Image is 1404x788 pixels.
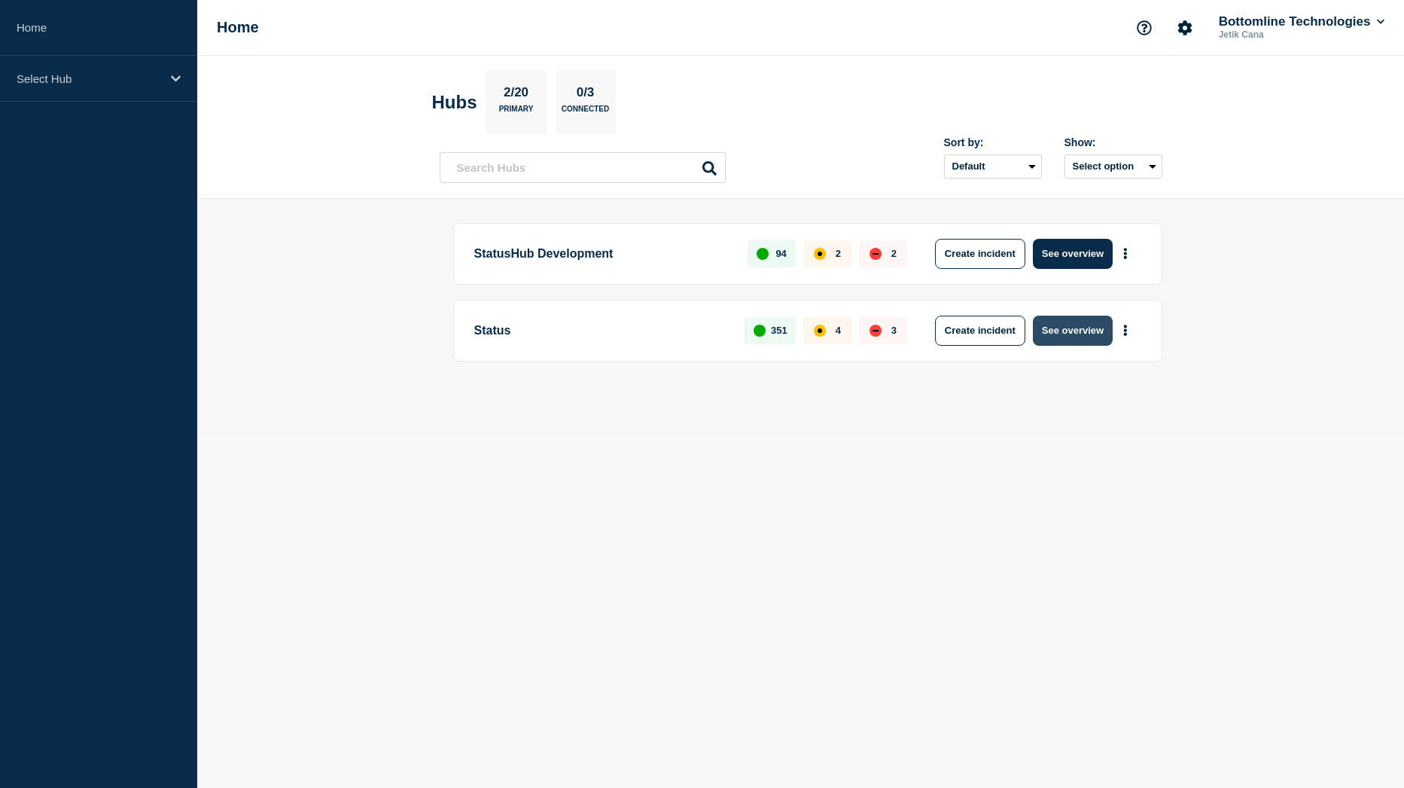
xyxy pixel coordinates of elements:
[1064,136,1162,148] div: Show:
[1169,12,1201,44] button: Account settings
[870,248,882,260] div: down
[870,325,882,337] div: down
[891,325,897,336] p: 3
[1033,316,1113,346] button: See overview
[440,152,726,183] input: Search Hubs
[474,239,731,269] p: StatusHub Development
[17,72,161,85] p: Select Hub
[935,316,1025,346] button: Create incident
[1064,154,1162,179] button: Select option
[814,248,826,260] div: affected
[474,316,728,346] p: Status
[217,19,259,36] h1: Home
[499,105,534,121] p: Primary
[891,248,897,259] p: 2
[1116,316,1135,344] button: More actions
[771,325,787,336] p: 351
[935,239,1025,269] button: Create incident
[432,92,477,113] h2: Hubs
[571,85,600,105] p: 0/3
[814,325,826,337] div: affected
[836,325,841,336] p: 4
[944,154,1042,179] select: Sort by
[498,85,534,105] p: 2/20
[757,248,769,260] div: up
[754,325,766,337] div: up
[775,248,786,259] p: 94
[1033,239,1113,269] button: See overview
[562,105,609,121] p: Connected
[1216,14,1387,29] button: Bottomline Technologies
[1216,29,1372,40] p: Jetik Cana
[944,136,1042,148] div: Sort by:
[836,248,841,259] p: 2
[1128,12,1160,44] button: Support
[1116,240,1135,267] button: More actions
